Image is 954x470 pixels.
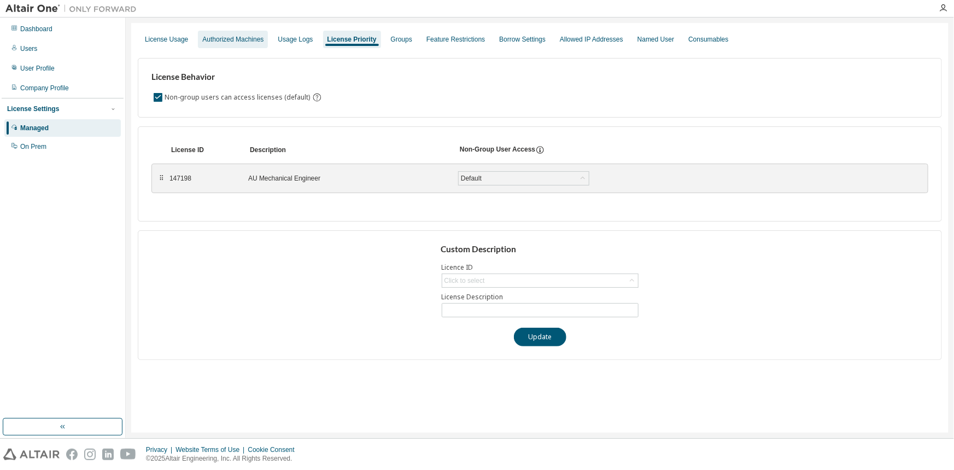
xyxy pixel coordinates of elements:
div: Borrow Settings [499,35,546,44]
div: Consumables [688,35,728,44]
div: Company Profile [20,84,69,92]
div: ⠿ [159,174,165,183]
div: Authorized Machines [202,35,264,44]
div: Description [250,146,447,154]
img: facebook.svg [66,449,78,460]
label: License Description [442,293,639,301]
div: License Priority [327,35,377,44]
div: Dashboard [20,25,52,33]
div: AU Mechanical Engineer [248,174,445,183]
div: License Settings [7,105,59,113]
div: Default [459,172,589,185]
div: Feature Restrictions [426,35,485,44]
div: Named User [637,35,674,44]
div: Click to select [442,274,638,287]
div: Website Terms of Use [175,445,248,454]
div: On Prem [20,142,46,151]
img: altair_logo.svg [3,449,60,460]
div: 147198 [169,174,235,183]
div: Cookie Consent [248,445,301,454]
img: youtube.svg [120,449,136,460]
svg: By default any user not assigned to any group can access any license. Turn this setting off to di... [312,92,322,102]
div: Click to select [444,276,485,285]
h3: Custom Description [441,244,639,255]
div: Managed [20,124,49,132]
div: Usage Logs [278,35,313,44]
div: License ID [171,146,237,154]
div: Privacy [146,445,175,454]
div: User Profile [20,64,55,73]
div: Groups [391,35,412,44]
div: License Usage [145,35,188,44]
img: Altair One [5,3,142,14]
button: Update [514,328,566,346]
div: Users [20,44,37,53]
label: Non-group users can access licenses (default) [165,91,312,104]
div: Default [459,172,483,184]
div: Allowed IP Addresses [560,35,623,44]
img: linkedin.svg [102,449,114,460]
h3: License Behavior [151,72,320,83]
label: Licence ID [442,263,639,272]
div: Non-Group User Access [460,145,535,155]
p: © 2025 Altair Engineering, Inc. All Rights Reserved. [146,454,301,463]
img: instagram.svg [84,449,96,460]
